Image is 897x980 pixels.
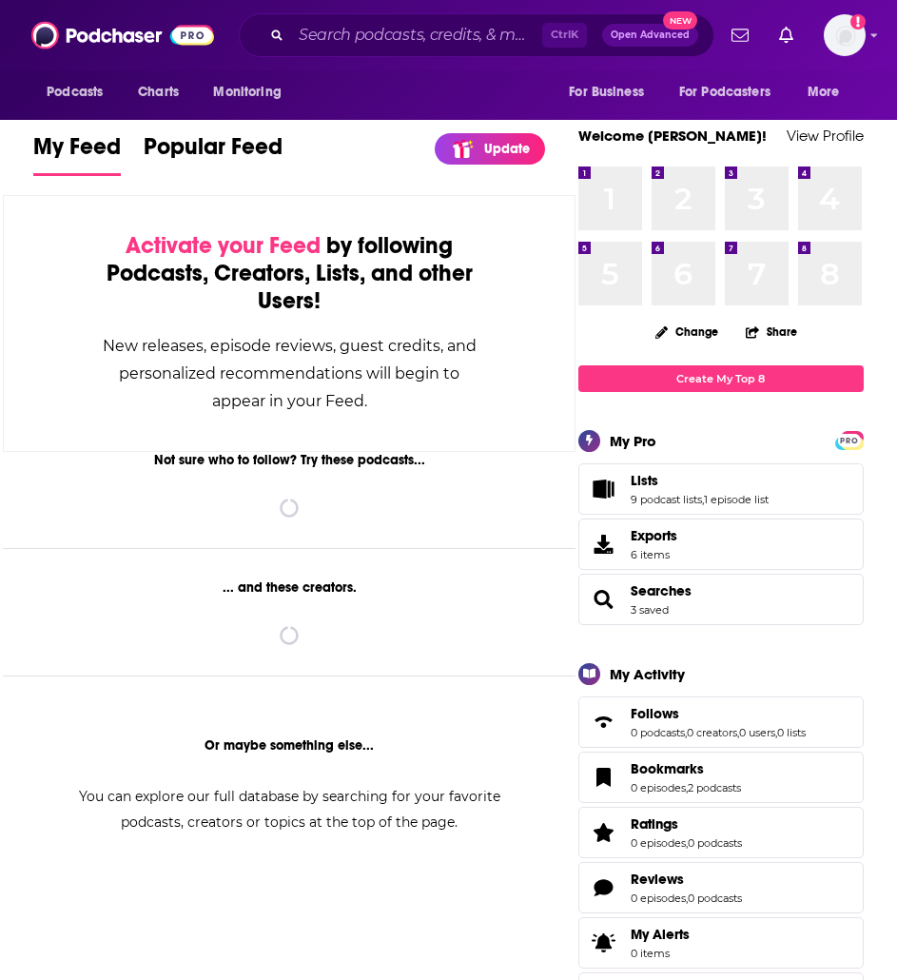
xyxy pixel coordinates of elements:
a: Exports [578,519,864,570]
span: My Feed [33,132,121,172]
img: Podchaser - Follow, Share and Rate Podcasts [31,17,214,53]
a: Searches [585,586,623,613]
svg: Add a profile image [850,14,866,29]
a: 0 podcasts [688,836,742,850]
span: Searches [578,574,864,625]
a: Searches [631,582,692,599]
span: , [686,781,688,794]
button: open menu [667,74,798,110]
span: PRO [838,434,861,448]
span: Activate your Feed [126,231,321,260]
a: Create My Top 8 [578,365,864,391]
span: , [702,493,704,506]
a: Reviews [585,874,623,901]
span: Reviews [631,871,684,888]
button: open menu [200,74,305,110]
span: Open Advanced [611,30,690,40]
span: Logged in as gabrielle.gantz [824,14,866,56]
a: Lists [631,472,769,489]
div: You can explore our full database by searching for your favorite podcasts, creators or topics at ... [55,784,523,835]
a: 0 creators [687,726,737,739]
span: Charts [138,79,179,106]
span: Exports [585,531,623,558]
a: My Alerts [578,917,864,969]
a: PRO [838,432,861,446]
span: My Alerts [585,930,623,956]
a: Lists [585,476,623,502]
a: 0 users [739,726,775,739]
span: New [663,11,697,29]
span: Exports [631,527,677,544]
a: Ratings [585,819,623,846]
span: Follows [578,696,864,748]
span: Reviews [578,862,864,913]
p: Update [484,141,530,157]
a: 9 podcast lists [631,493,702,506]
span: Popular Feed [144,132,283,172]
span: Bookmarks [631,760,704,777]
div: Not sure who to follow? Try these podcasts... [3,452,575,468]
div: by following Podcasts, Creators, Lists, and other Users! [99,232,479,315]
div: Or maybe something else... [3,737,575,754]
div: ... and these creators. [3,579,575,596]
a: Ratings [631,815,742,833]
button: open menu [33,74,127,110]
span: Lists [631,472,658,489]
a: Bookmarks [585,764,623,791]
button: open menu [556,74,668,110]
span: For Business [569,79,644,106]
a: 0 podcasts [688,892,742,905]
a: 1 episode list [704,493,769,506]
span: , [685,726,687,739]
span: My Alerts [631,926,690,943]
div: My Pro [610,432,656,450]
span: For Podcasters [679,79,770,106]
a: 0 podcasts [631,726,685,739]
span: Monitoring [213,79,281,106]
a: View Profile [787,127,864,145]
button: Change [644,320,730,343]
span: Ratings [578,807,864,858]
span: Follows [631,705,679,722]
div: Search podcasts, credits, & more... [239,13,714,57]
span: More [808,79,840,106]
button: open menu [794,74,864,110]
span: 6 items [631,548,677,561]
span: Ctrl K [542,23,587,48]
a: Show notifications dropdown [724,19,756,51]
a: 0 episodes [631,892,686,905]
a: Bookmarks [631,760,741,777]
div: New releases, episode reviews, guest credits, and personalized recommendations will begin to appe... [99,332,479,415]
button: Show profile menu [824,14,866,56]
span: , [737,726,739,739]
input: Search podcasts, credits, & more... [291,20,542,50]
span: Ratings [631,815,678,833]
a: My Feed [33,132,121,176]
span: 0 items [631,947,690,960]
a: Follows [631,705,806,722]
a: Popular Feed [144,132,283,176]
a: Update [435,133,545,165]
a: Show notifications dropdown [771,19,801,51]
a: 2 podcasts [688,781,741,794]
span: , [686,892,688,905]
a: Charts [126,74,190,110]
a: Follows [585,709,623,735]
button: Open AdvancedNew [602,24,698,47]
span: , [686,836,688,850]
button: Share [745,313,798,350]
a: 0 lists [777,726,806,739]
a: 0 episodes [631,781,686,794]
a: 3 saved [631,603,669,617]
a: Reviews [631,871,742,888]
img: User Profile [824,14,866,56]
span: Podcasts [47,79,103,106]
span: Bookmarks [578,752,864,803]
a: Welcome [PERSON_NAME]! [578,127,767,145]
a: 0 episodes [631,836,686,850]
div: My Activity [610,665,685,683]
